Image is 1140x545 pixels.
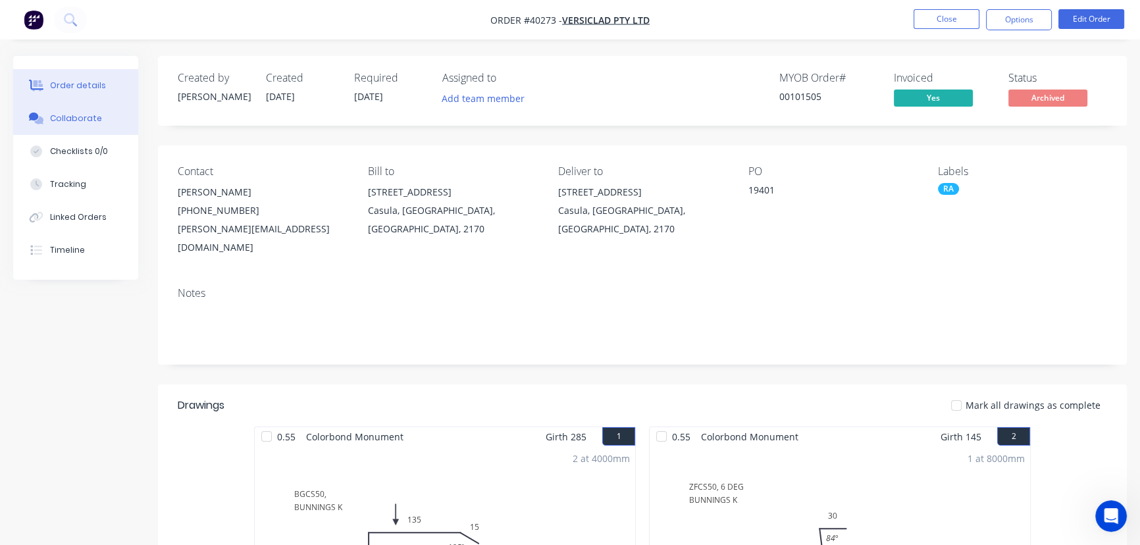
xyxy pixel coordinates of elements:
[941,427,981,446] span: Girth 145
[602,427,635,446] button: 1
[272,427,301,446] span: 0.55
[667,427,696,446] span: 0.55
[558,165,727,178] div: Deliver to
[558,183,727,238] div: [STREET_ADDRESS]Casula, [GEOGRAPHIC_DATA], [GEOGRAPHIC_DATA], 2170
[368,165,537,178] div: Bill to
[435,90,532,107] button: Add team member
[1008,72,1107,84] div: Status
[13,234,138,267] button: Timeline
[938,183,959,195] div: RA
[50,113,102,124] div: Collaborate
[562,14,650,26] a: VERSICLAD PTY LTD
[1008,90,1087,106] span: Archived
[13,168,138,201] button: Tracking
[748,165,917,178] div: PO
[779,90,878,103] div: 00101505
[13,102,138,135] button: Collaborate
[301,427,409,446] span: Colorbond Monument
[1095,500,1127,532] iframe: Intercom live chat
[368,183,537,238] div: [STREET_ADDRESS]Casula, [GEOGRAPHIC_DATA], [GEOGRAPHIC_DATA], 2170
[178,398,224,413] div: Drawings
[1058,9,1124,29] button: Edit Order
[354,72,427,84] div: Required
[50,244,85,256] div: Timeline
[938,165,1107,178] div: Labels
[573,452,630,465] div: 2 at 4000mm
[50,211,107,223] div: Linked Orders
[354,90,383,103] span: [DATE]
[231,6,255,30] div: Close
[178,90,250,103] div: [PERSON_NAME]
[178,165,347,178] div: Contact
[748,183,912,201] div: 19401
[50,145,108,157] div: Checklists 0/0
[442,72,574,84] div: Assigned to
[779,72,878,84] div: MYOB Order #
[178,287,1107,299] div: Notes
[558,201,727,238] div: Casula, [GEOGRAPHIC_DATA], [GEOGRAPHIC_DATA], 2170
[178,72,250,84] div: Created by
[178,201,347,220] div: [PHONE_NUMBER]
[368,183,537,201] div: [STREET_ADDRESS]
[546,427,586,446] span: Girth 285
[914,9,979,29] button: Close
[894,72,993,84] div: Invoiced
[696,427,804,446] span: Colorbond Monument
[894,90,973,106] span: Yes
[442,90,532,107] button: Add team member
[966,398,1101,412] span: Mark all drawings as complete
[178,183,347,257] div: [PERSON_NAME][PHONE_NUMBER][PERSON_NAME][EMAIL_ADDRESS][DOMAIN_NAME]
[997,427,1030,446] button: 2
[13,135,138,168] button: Checklists 0/0
[9,5,34,30] button: go back
[24,10,43,30] img: Factory
[368,201,537,238] div: Casula, [GEOGRAPHIC_DATA], [GEOGRAPHIC_DATA], 2170
[50,80,106,91] div: Order details
[986,9,1052,30] button: Options
[266,90,295,103] span: [DATE]
[13,201,138,234] button: Linked Orders
[266,72,338,84] div: Created
[178,220,347,257] div: [PERSON_NAME][EMAIL_ADDRESS][DOMAIN_NAME]
[558,183,727,201] div: [STREET_ADDRESS]
[178,183,347,201] div: [PERSON_NAME]
[50,178,86,190] div: Tracking
[13,69,138,102] button: Order details
[968,452,1025,465] div: 1 at 8000mm
[490,14,562,26] span: Order #40273 -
